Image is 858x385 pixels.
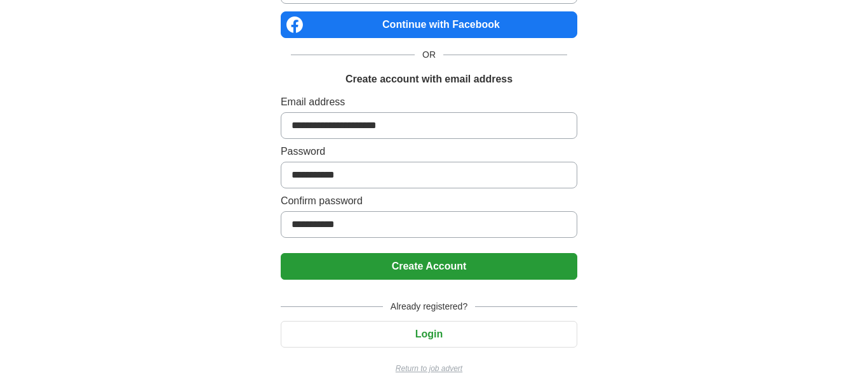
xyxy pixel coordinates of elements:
h1: Create account with email address [345,72,513,87]
label: Password [281,144,577,159]
span: OR [415,48,443,62]
a: Continue with Facebook [281,11,577,38]
a: Return to job advert [281,363,577,374]
button: Create Account [281,253,577,280]
span: Already registered? [383,300,475,313]
label: Email address [281,95,577,110]
label: Confirm password [281,193,577,209]
button: Login [281,321,577,348]
a: Login [281,329,577,339]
